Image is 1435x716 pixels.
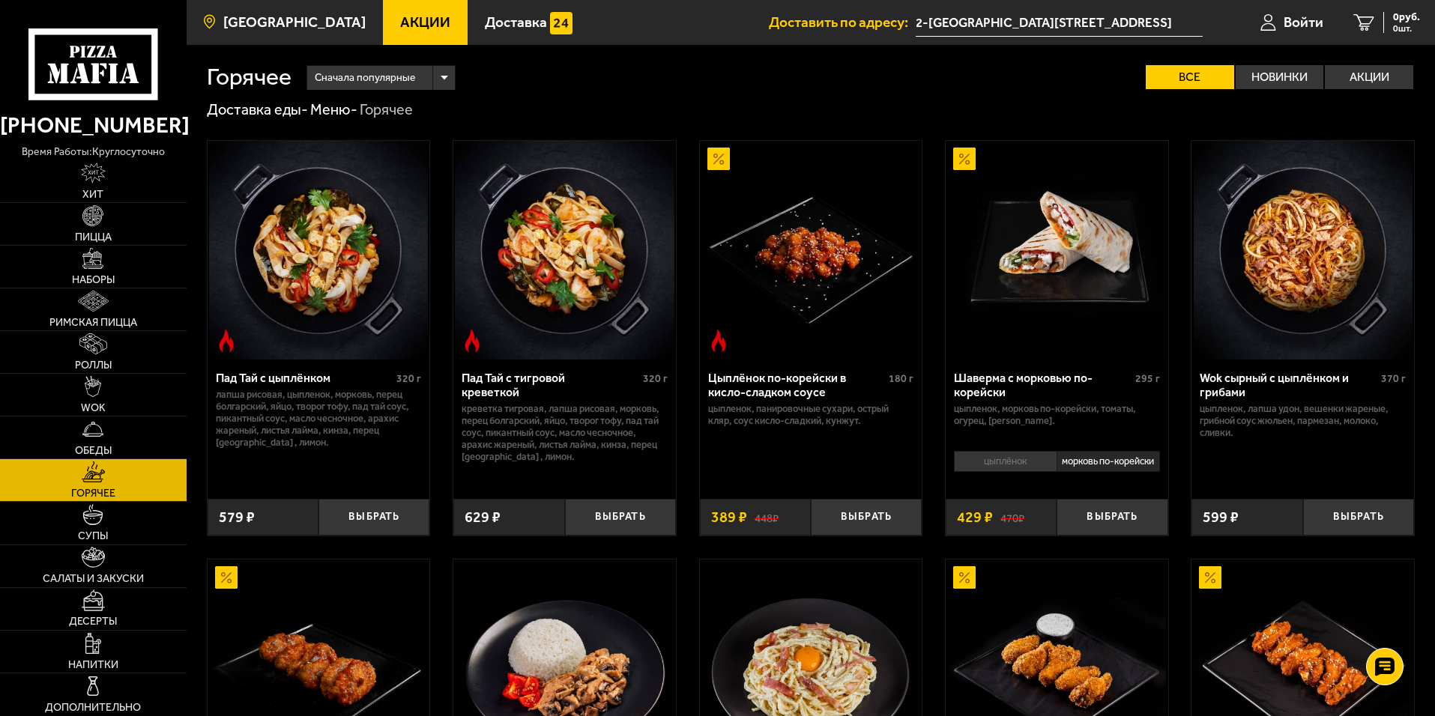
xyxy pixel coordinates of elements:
[462,403,668,463] p: креветка тигровая, лапша рисовая, морковь, перец болгарский, яйцо, творог тофу, пад тай соус, пик...
[215,566,238,589] img: Акционный
[318,499,429,536] button: Выбрать
[701,141,920,359] img: Цыплёнок по-корейски в кисло-сладком соусе
[1381,372,1406,385] span: 370 г
[954,451,1057,472] li: цыплёнок
[1199,566,1221,589] img: Акционный
[400,15,450,29] span: Акции
[916,9,1203,37] input: Ваш адрес доставки
[315,64,415,92] span: Сначала популярные
[215,330,238,352] img: Острое блюдо
[75,232,112,243] span: Пицца
[71,488,115,499] span: Горячее
[1203,510,1239,525] span: 599 ₽
[1191,141,1414,359] a: Wok сырный с цыплёнком и грибами
[45,703,141,713] span: Дополнительно
[708,403,914,427] p: цыпленок, панировочные сухари, острый кляр, Соус кисло-сладкий, кунжут.
[72,275,115,285] span: Наборы
[1303,499,1414,536] button: Выбрать
[889,372,913,385] span: 180 г
[75,360,112,371] span: Роллы
[957,510,993,525] span: 429 ₽
[216,371,393,385] div: Пад Тай с цыплёнком
[755,510,779,525] s: 448 ₽
[1135,372,1160,385] span: 295 г
[1057,451,1160,472] li: морковь по-корейски
[1393,12,1420,22] span: 0 руб.
[207,100,308,118] a: Доставка еды-
[565,499,676,536] button: Выбрать
[707,148,730,170] img: Акционный
[208,141,430,359] a: Острое блюдоПад Тай с цыплёнком
[708,371,886,399] div: Цыплёнок по-корейски в кисло-сладком соусе
[465,510,501,525] span: 629 ₽
[455,141,674,359] img: Пад Тай с тигровой креветкой
[947,141,1166,359] img: Шаверма с морковью по-корейски
[1146,65,1234,89] label: Все
[1284,15,1323,29] span: Войти
[310,100,357,118] a: Меню-
[219,510,255,525] span: 579 ₽
[1000,510,1024,525] s: 470 ₽
[69,616,117,627] span: Десерты
[811,499,922,536] button: Выбрать
[916,9,1203,37] span: 2-я Комсомольская улица, 33к2
[396,372,421,385] span: 320 г
[946,446,1168,488] div: 0
[223,15,366,29] span: [GEOGRAPHIC_DATA]
[68,660,118,670] span: Напитки
[81,403,106,413] span: WOK
[453,141,676,359] a: Острое блюдоПад Тай с тигровой креветкой
[550,12,573,34] img: 15daf4d41897b9f0e9f617042186c801.svg
[43,574,144,584] span: Салаты и закуски
[1200,403,1406,439] p: цыпленок, лапша удон, вешенки жареные, грибной соус Жюльен, пармезан, молоко, сливки.
[78,531,108,541] span: Супы
[769,15,916,29] span: Доставить по адресу:
[49,318,137,328] span: Римская пицца
[1200,371,1377,399] div: Wok сырный с цыплёнком и грибами
[461,330,483,352] img: Острое блюдо
[954,403,1160,427] p: цыпленок, морковь по-корейски, томаты, огурец, [PERSON_NAME].
[707,330,730,352] img: Острое блюдо
[82,189,103,200] span: Хит
[700,141,922,359] a: АкционныйОстрое блюдоЦыплёнок по-корейски в кисло-сладком соусе
[1194,141,1413,359] img: Wok сырный с цыплёнком и грибами
[711,510,747,525] span: 389 ₽
[360,100,413,120] div: Горячее
[216,389,422,449] p: лапша рисовая, цыпленок, морковь, перец болгарский, яйцо, творог тофу, пад тай соус, пикантный со...
[1057,499,1167,536] button: Выбрать
[207,65,291,89] h1: Горячее
[209,141,428,359] img: Пад Тай с цыплёнком
[953,148,976,170] img: Акционный
[485,15,547,29] span: Доставка
[1236,65,1324,89] label: Новинки
[946,141,1168,359] a: АкционныйШаверма с морковью по-корейски
[1325,65,1413,89] label: Акции
[643,372,668,385] span: 320 г
[954,371,1132,399] div: Шаверма с морковью по-корейски
[953,566,976,589] img: Акционный
[75,446,112,456] span: Обеды
[1393,24,1420,33] span: 0 шт.
[462,371,639,399] div: Пад Тай с тигровой креветкой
